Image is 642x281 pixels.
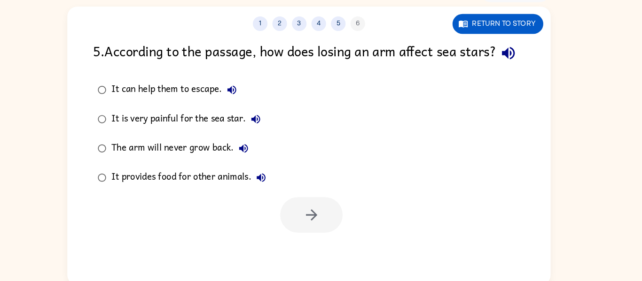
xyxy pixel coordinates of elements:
button: The arm will never grow back. [249,140,267,159]
button: 4 [323,23,337,37]
button: 1 [267,23,281,37]
button: 3 [305,23,319,37]
div: It can help them to escape. [131,84,256,103]
div: It provides food for other animals. [131,168,284,187]
button: It provides food for other animals. [266,168,284,187]
div: 5 . According to the passage, how does losing an arm affect sea stars? [113,46,529,70]
button: It is very painful for the sea star. [260,112,279,131]
button: 2 [286,23,300,37]
button: 5 [342,23,356,37]
div: The arm will never grow back. [131,140,267,159]
button: Return to story [459,20,547,39]
button: It can help them to escape. [237,84,256,103]
div: It is very painful for the sea star. [131,112,279,131]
